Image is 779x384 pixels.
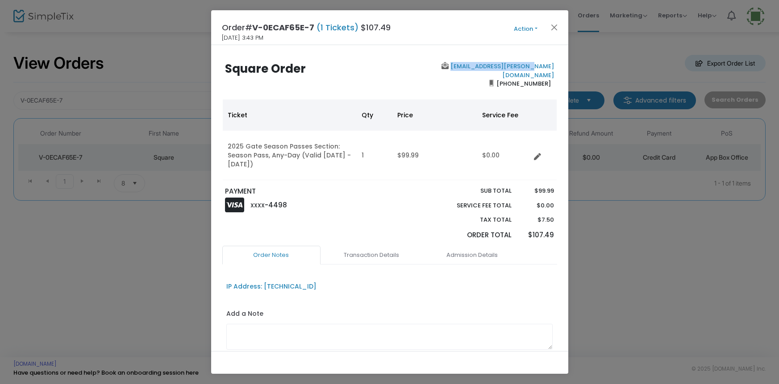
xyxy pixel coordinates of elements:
h4: Order# $107.49 [222,21,391,33]
p: Tax Total [436,215,512,224]
span: XXXX [250,202,265,209]
a: Order Notes [222,246,321,264]
th: Price [392,99,477,131]
p: Order Total [436,230,512,240]
td: $0.00 [477,131,531,180]
p: Sub total [436,186,512,195]
span: [PHONE_NUMBER] [494,77,554,91]
a: Transaction Details [323,246,421,264]
p: $0.00 [521,201,554,210]
a: [EMAIL_ADDRESS][PERSON_NAME][DOMAIN_NAME] [449,62,554,79]
td: 2025 Gate Season Passes Section: Season Pass, Any-Day (Valid [DATE] - [DATE]) [223,131,357,180]
span: [DATE] 3:43 PM [222,33,264,42]
button: Close [548,21,560,33]
th: Ticket [223,99,357,131]
p: PAYMENT [225,186,385,197]
span: -4498 [265,200,287,210]
p: $7.50 [521,215,554,224]
th: Service Fee [477,99,531,131]
span: (1 Tickets) [315,22,361,33]
span: V-0ECAF65E-7 [253,22,315,33]
th: Qty [357,99,392,131]
p: Service Fee Total [436,201,512,210]
p: $99.99 [521,186,554,195]
b: Square Order [225,61,306,77]
button: Action [499,24,553,34]
div: Data table [223,99,557,180]
a: Admission Details [423,246,521,264]
td: $99.99 [392,131,477,180]
label: Add a Note [226,309,263,321]
p: $107.49 [521,230,554,240]
td: 1 [357,131,392,180]
div: IP Address: [TECHNICAL_ID] [226,282,317,291]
